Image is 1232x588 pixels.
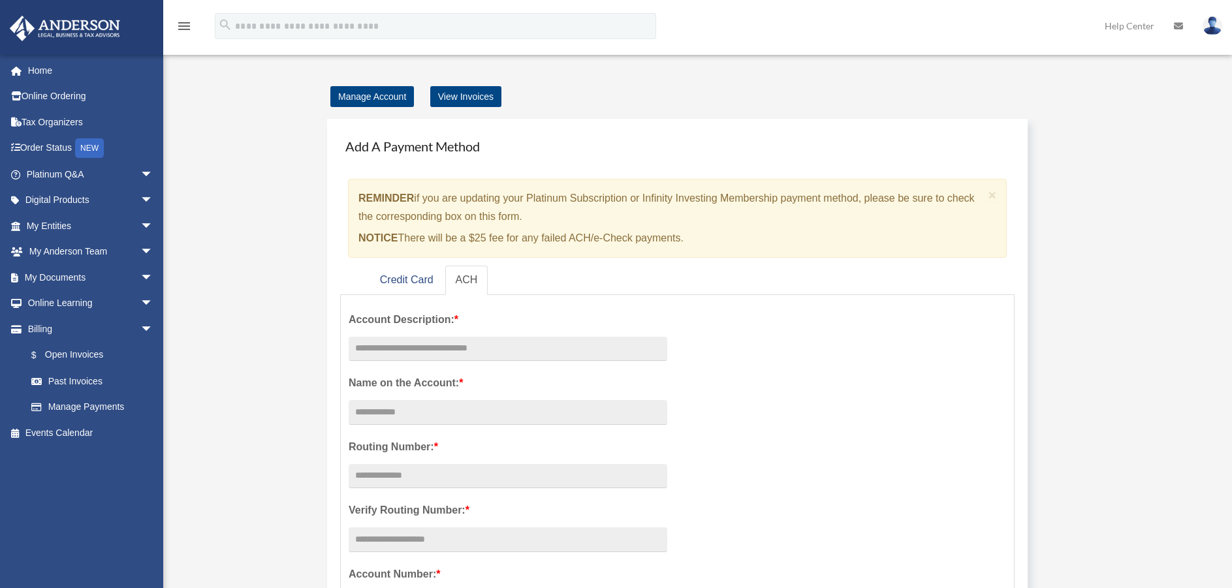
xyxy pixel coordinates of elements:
[9,161,173,187] a: Platinum Q&Aarrow_drop_down
[9,264,173,290] a: My Documentsarrow_drop_down
[140,290,166,317] span: arrow_drop_down
[140,239,166,266] span: arrow_drop_down
[370,266,444,295] a: Credit Card
[9,57,173,84] a: Home
[9,316,173,342] a: Billingarrow_drop_down
[358,232,398,243] strong: NOTICE
[340,132,1015,161] h4: Add A Payment Method
[1203,16,1222,35] img: User Pic
[358,193,414,204] strong: REMINDER
[18,394,166,420] a: Manage Payments
[358,229,983,247] p: There will be a $25 fee for any failed ACH/e-Check payments.
[349,438,667,456] label: Routing Number:
[349,565,667,583] label: Account Number:
[218,18,232,32] i: search
[176,23,192,34] a: menu
[6,16,124,41] img: Anderson Advisors Platinum Portal
[18,342,173,369] a: $Open Invoices
[140,264,166,291] span: arrow_drop_down
[349,374,667,392] label: Name on the Account:
[349,311,667,329] label: Account Description:
[140,187,166,214] span: arrow_drop_down
[140,161,166,188] span: arrow_drop_down
[140,213,166,240] span: arrow_drop_down
[988,188,997,202] button: Close
[176,18,192,34] i: menu
[9,239,173,265] a: My Anderson Teamarrow_drop_down
[9,420,173,446] a: Events Calendar
[445,266,488,295] a: ACH
[988,187,997,202] span: ×
[348,179,1007,258] div: if you are updating your Platinum Subscription or Infinity Investing Membership payment method, p...
[75,138,104,158] div: NEW
[430,86,501,107] a: View Invoices
[9,84,173,110] a: Online Ordering
[18,368,173,394] a: Past Invoices
[9,109,173,135] a: Tax Organizers
[9,135,173,162] a: Order StatusNEW
[39,347,45,364] span: $
[9,187,173,213] a: Digital Productsarrow_drop_down
[140,316,166,343] span: arrow_drop_down
[349,501,667,519] label: Verify Routing Number:
[330,86,414,107] a: Manage Account
[9,290,173,317] a: Online Learningarrow_drop_down
[9,213,173,239] a: My Entitiesarrow_drop_down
